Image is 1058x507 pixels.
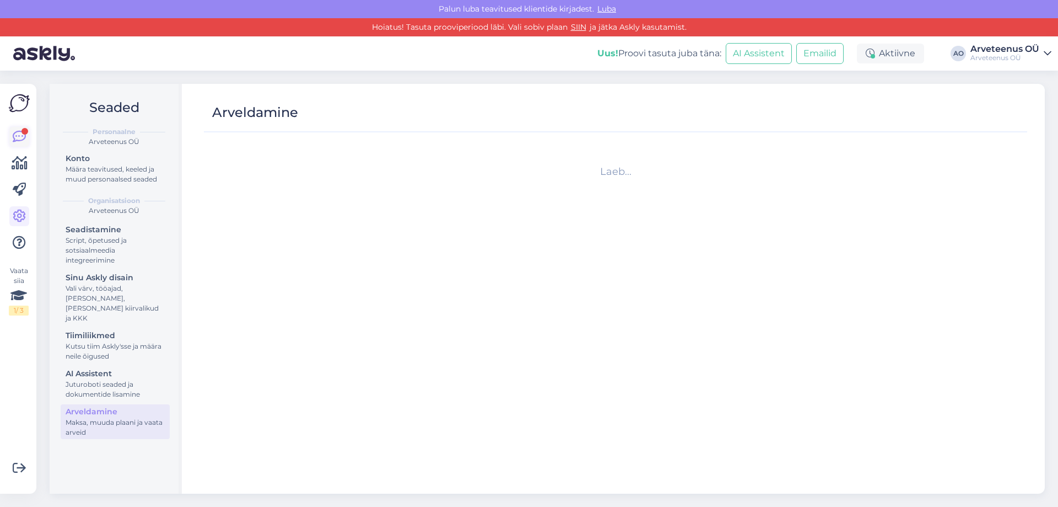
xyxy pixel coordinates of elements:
div: AO [951,46,966,61]
div: Sinu Askly disain [66,272,165,284]
div: Kutsu tiim Askly'sse ja määra neile õigused [66,341,165,361]
a: AI AssistentJuturoboti seaded ja dokumentide lisamine [61,366,170,401]
div: Juturoboti seaded ja dokumentide lisamine [66,380,165,399]
a: ArveldamineMaksa, muuda plaani ja vaata arveid [61,404,170,439]
div: Arveteenus OÜ [58,137,170,147]
div: Arveteenus OÜ [970,45,1039,54]
div: Vali värv, tööajad, [PERSON_NAME], [PERSON_NAME] kiirvalikud ja KKK [66,284,165,323]
div: Laeb... [208,164,1023,179]
div: Proovi tasuta juba täna: [597,47,721,60]
div: Script, õpetused ja sotsiaalmeedia integreerimine [66,236,165,265]
a: TiimiliikmedKutsu tiim Askly'sse ja määra neile õigused [61,328,170,363]
div: Arveteenus OÜ [58,206,170,216]
div: Arveteenus OÜ [970,54,1039,62]
div: Arveldamine [212,102,298,123]
button: Emailid [796,43,844,64]
div: Tiimiliikmed [66,330,165,341]
b: Uus! [597,48,618,58]
div: Vaata siia [9,266,29,316]
a: KontoMäära teavitused, keeled ja muud personaalsed seaded [61,151,170,186]
div: Määra teavitused, keeled ja muud personaalsed seaded [66,164,165,184]
b: Personaalne [93,127,136,137]
div: Aktiivne [857,44,924,63]
div: AI Assistent [66,368,165,380]
a: Sinu Askly disainVali värv, tööajad, [PERSON_NAME], [PERSON_NAME] kiirvalikud ja KKK [61,270,170,325]
span: Luba [594,4,619,14]
img: Askly Logo [9,93,30,114]
a: SIIN [568,22,590,32]
button: AI Assistent [726,43,792,64]
div: Seadistamine [66,224,165,236]
a: SeadistamineScript, õpetused ja sotsiaalmeedia integreerimine [61,222,170,267]
div: 1 / 3 [9,306,29,316]
div: Konto [66,153,165,164]
h2: Seaded [58,97,170,118]
a: Arveteenus OÜArveteenus OÜ [970,45,1051,62]
div: Arveldamine [66,406,165,418]
b: Organisatsioon [88,196,140,206]
div: Maksa, muuda plaani ja vaata arveid [66,418,165,437]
